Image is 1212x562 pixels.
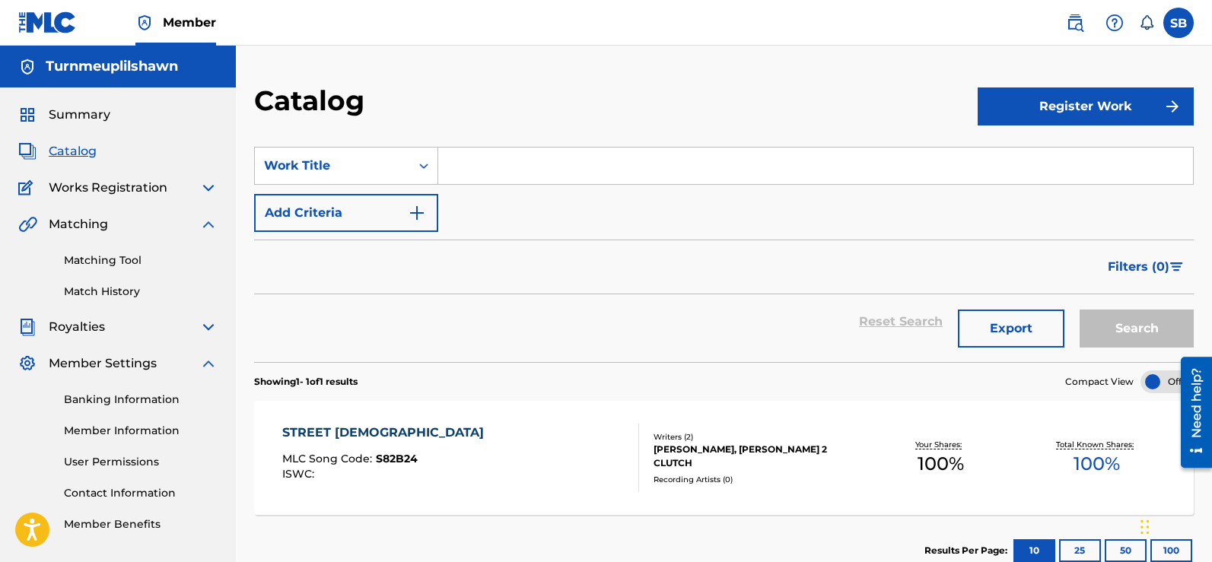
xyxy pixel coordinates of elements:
[64,485,218,501] a: Contact Information
[1139,15,1154,30] div: Notifications
[654,474,862,485] div: Recording Artists ( 0 )
[18,142,37,160] img: Catalog
[376,452,418,465] span: S82B24
[254,84,372,118] h2: Catalog
[1140,504,1150,550] div: Drag
[199,215,218,233] img: expand
[135,14,154,32] img: Top Rightsholder
[18,215,37,233] img: Matching
[1163,97,1182,116] img: f7272a7cc735f4ea7f67.svg
[654,431,862,443] div: Writers ( 2 )
[64,284,218,300] a: Match History
[924,544,1011,557] p: Results Per Page:
[49,179,167,197] span: Works Registration
[46,58,178,75] h5: Turnmeuplilshawn
[408,204,426,222] img: 9d2ae6d4665cec9f34b9.svg
[64,423,218,439] a: Member Information
[915,439,965,450] p: Your Shares:
[918,450,964,478] span: 100 %
[64,516,218,532] a: Member Benefits
[1105,539,1147,562] button: 50
[978,87,1194,125] button: Register Work
[654,443,862,470] div: [PERSON_NAME], [PERSON_NAME] 2 CLUTCH
[1108,258,1169,276] span: Filters ( 0 )
[1066,14,1084,32] img: search
[1136,489,1212,562] iframe: Chat Widget
[49,215,108,233] span: Matching
[282,452,376,465] span: MLC Song Code :
[1060,8,1090,38] a: Public Search
[163,14,216,31] span: Member
[49,142,97,160] span: Catalog
[1163,8,1194,38] div: User Menu
[199,179,218,197] img: expand
[1169,351,1212,474] iframe: Resource Center
[64,252,218,268] a: Matching Tool
[1105,14,1124,32] img: help
[18,179,38,197] img: Works Registration
[18,11,77,33] img: MLC Logo
[64,392,218,408] a: Banking Information
[199,318,218,336] img: expand
[254,401,1194,515] a: STREET [DEMOGRAPHIC_DATA]MLC Song Code:S82B24ISWC:Writers (2)[PERSON_NAME], [PERSON_NAME] 2 CLUTC...
[64,454,218,470] a: User Permissions
[1170,262,1183,271] img: filter
[1074,450,1120,478] span: 100 %
[18,58,37,76] img: Accounts
[1099,248,1194,286] button: Filters (0)
[282,467,318,481] span: ISWC :
[282,424,491,442] div: STREET [DEMOGRAPHIC_DATA]
[18,106,110,124] a: SummarySummary
[18,354,37,373] img: Member Settings
[264,157,401,175] div: Work Title
[18,142,97,160] a: CatalogCatalog
[1059,539,1101,562] button: 25
[1099,8,1130,38] div: Help
[958,310,1064,348] button: Export
[18,106,37,124] img: Summary
[49,354,157,373] span: Member Settings
[1056,439,1137,450] p: Total Known Shares:
[18,318,37,336] img: Royalties
[199,354,218,373] img: expand
[1013,539,1055,562] button: 10
[254,194,438,232] button: Add Criteria
[49,106,110,124] span: Summary
[1065,375,1134,389] span: Compact View
[254,147,1194,362] form: Search Form
[254,375,358,389] p: Showing 1 - 1 of 1 results
[49,318,105,336] span: Royalties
